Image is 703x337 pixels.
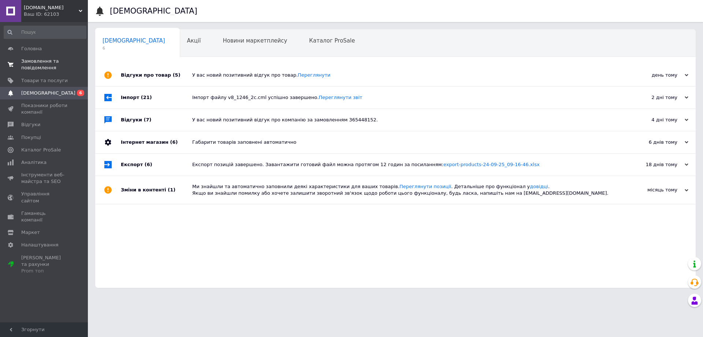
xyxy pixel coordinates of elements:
[615,161,688,168] div: 18 днів тому
[4,26,86,39] input: Пошук
[103,45,165,51] span: 6
[192,161,615,168] div: Експорт позицій завершено. Завантажити готовий файл можна протягом 12 годин за посиланням:
[21,172,68,185] span: Інструменти веб-майстра та SEO
[103,37,165,44] span: [DEMOGRAPHIC_DATA]
[615,72,688,78] div: день тому
[144,117,152,122] span: (7)
[77,90,84,96] span: 6
[121,131,192,153] div: Інтернет магазин
[615,117,688,123] div: 4 дні тому
[21,121,40,128] span: Відгуки
[21,268,68,274] div: Prom топ
[192,94,615,101] div: Імпорт файлу v8_1246_2c.cml успішно завершено.
[309,37,355,44] span: Каталог ProSale
[443,162,540,167] a: export-products-24-09-25_09-16-46.xlsx
[615,139,688,146] div: 6 днів тому
[319,95,362,100] a: Переглянути звіт
[615,94,688,101] div: 2 дні тому
[21,134,41,141] span: Покупці
[530,184,548,189] a: довідці
[145,162,152,167] span: (6)
[141,95,152,100] span: (21)
[21,58,68,71] span: Замовлення та повідомлення
[121,154,192,176] div: Експорт
[110,7,197,15] h1: [DEMOGRAPHIC_DATA]
[121,109,192,131] div: Відгуки
[21,254,68,275] span: [PERSON_NAME] та рахунки
[21,159,47,166] span: Аналітика
[192,183,615,197] div: Ми знайшли та автоматично заповнили деякі характеристики для ваших товарів. . Детальніше про функ...
[24,4,79,11] span: Lampochka.com.ua
[192,139,615,146] div: Габарити товарів заповнені автоматично
[21,191,68,204] span: Управління сайтом
[21,102,68,116] span: Показники роботи компанії
[168,187,175,193] span: (1)
[24,11,88,18] div: Ваш ID: 62103
[173,72,181,78] span: (5)
[21,229,40,236] span: Маркет
[192,117,615,123] div: У вас новий позитивний відгук про компанію за замовленням 365448152.
[21,147,61,153] span: Каталог ProSale
[187,37,201,44] span: Акції
[121,87,192,109] div: Імпорт
[21,77,68,84] span: Товари та послуги
[121,176,192,204] div: Зміни в контенті
[223,37,287,44] span: Новини маркетплейсу
[192,72,615,78] div: У вас новий позитивний відгук про товар.
[298,72,330,78] a: Переглянути
[21,90,75,96] span: [DEMOGRAPHIC_DATA]
[21,210,68,223] span: Гаманець компанії
[615,187,688,193] div: місяць тому
[21,242,59,248] span: Налаштування
[170,139,178,145] span: (6)
[121,64,192,86] div: Відгуки про товар
[399,184,451,189] a: Переглянути позиції
[21,45,42,52] span: Головна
